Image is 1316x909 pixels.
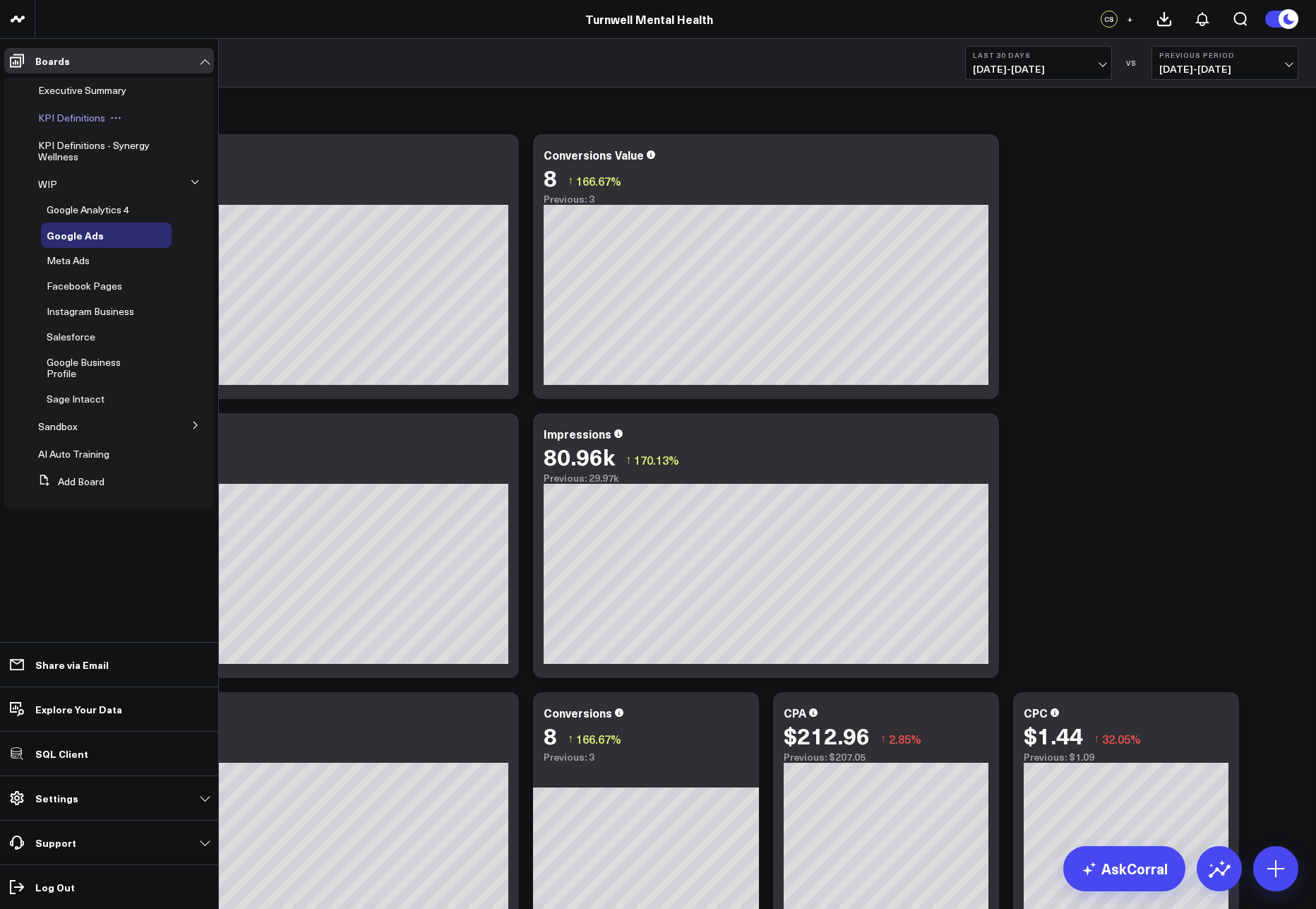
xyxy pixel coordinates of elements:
[544,165,557,190] div: 8
[1102,731,1141,747] span: 32.05%
[47,330,95,343] span: Salesforce
[784,705,806,720] div: CPA
[568,172,573,190] span: ↑
[64,751,508,763] div: Previous: 571
[47,393,104,405] a: Sage Intacct
[544,473,988,484] div: Previous: 29.97k
[64,473,508,484] div: Previous: 3
[38,85,126,96] a: Executive Summary
[1119,59,1144,67] div: VS
[38,420,78,433] span: Sandbox
[47,254,90,267] span: Meta Ads
[1024,751,1228,763] div: Previous: $1.09
[1024,723,1083,748] div: $1.44
[38,111,105,124] span: KPI Definitions
[1101,11,1118,28] div: CS
[544,147,644,162] div: Conversions Value
[47,304,134,318] span: Instagram Business
[585,11,713,27] a: Turnwell Mental Health
[47,331,95,343] a: Salesforce
[38,447,109,461] span: AI Auto Training
[38,177,57,191] span: WIP
[973,51,1104,59] b: Last 30 Days
[47,392,104,405] span: Sage Intacct
[47,230,104,241] a: Google Ads
[47,357,151,379] a: Google Business Profile
[35,837,76,848] p: Support
[544,751,748,763] div: Previous: 3
[1151,46,1298,80] button: Previous Period[DATE]-[DATE]
[47,355,121,380] span: Google Business Profile
[626,451,631,469] span: ↑
[38,112,105,124] a: KPI Definitions
[576,731,621,747] span: 166.67%
[889,731,921,747] span: 2.85%
[568,730,573,748] span: ↑
[35,792,78,804] p: Settings
[784,723,870,748] div: $212.96
[544,444,615,469] div: 80.96k
[4,741,214,766] a: SQL Client
[47,306,134,317] a: Instagram Business
[4,874,214,900] a: Log Out
[784,751,988,763] div: Previous: $207.05
[1063,846,1185,891] a: AskCorral
[35,55,70,66] p: Boards
[38,448,109,460] a: AI Auto Training
[38,179,57,190] a: WIP
[38,421,78,432] a: Sandbox
[35,659,109,670] p: Share via Email
[47,255,90,266] a: Meta Ads
[35,703,122,715] p: Explore Your Data
[38,140,155,162] a: KPI Definitions - Synergy Wellness
[47,280,122,292] a: Facebook Pages
[634,452,679,468] span: 170.13%
[973,64,1104,75] span: [DATE] - [DATE]
[544,705,612,720] div: Conversions
[544,426,611,441] div: Impressions
[35,881,75,893] p: Log Out
[47,279,122,292] span: Facebook Pages
[1127,14,1133,24] span: +
[35,748,88,759] p: SQL Client
[965,46,1112,80] button: Last 30 Days[DATE]-[DATE]
[47,203,129,216] span: Google Analytics 4
[47,204,129,215] a: Google Analytics 4
[544,194,988,205] div: Previous: 3
[38,138,150,163] span: KPI Definitions - Synergy Wellness
[1159,51,1291,59] b: Previous Period
[32,469,104,494] button: Add Board
[880,730,886,748] span: ↑
[64,194,508,205] div: Previous: $621.15
[47,228,104,242] span: Google Ads
[38,83,126,97] span: Executive Summary
[1159,64,1291,75] span: [DATE] - [DATE]
[1024,705,1048,720] div: CPC
[1094,730,1099,748] span: ↑
[1121,11,1138,28] button: +
[544,723,557,748] div: 8
[576,173,621,189] span: 166.67%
